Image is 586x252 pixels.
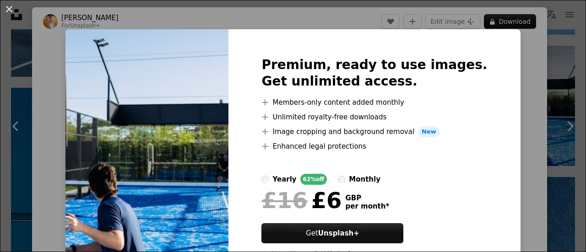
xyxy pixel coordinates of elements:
[261,188,342,212] div: £6
[272,174,296,185] div: yearly
[318,229,359,237] strong: Unsplash+
[418,126,440,137] span: New
[300,174,327,185] div: 62% off
[261,57,487,90] h2: Premium, ready to use images. Get unlimited access.
[261,176,269,183] input: yearly62%off
[338,176,345,183] input: monthly
[261,126,487,137] li: Image cropping and background removal
[261,223,403,243] button: GetUnsplash+
[261,112,487,123] li: Unlimited royalty-free downloads
[345,202,389,210] span: per month *
[261,188,307,212] span: £16
[261,141,487,152] li: Enhanced legal protections
[349,174,380,185] div: monthly
[261,97,487,108] li: Members-only content added monthly
[345,194,389,202] span: GBP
